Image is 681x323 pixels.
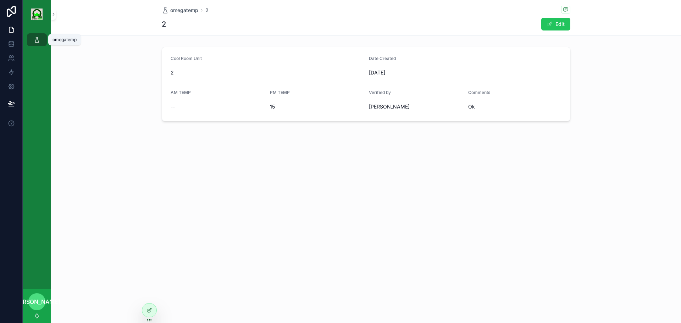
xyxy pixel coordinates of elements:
[170,7,198,14] span: omegatemp
[468,103,562,110] span: Ok
[205,7,209,14] a: 2
[31,9,43,20] img: App logo
[369,56,396,61] span: Date Created
[162,7,198,14] a: omegatemp
[541,18,570,30] button: Edit
[162,19,166,29] h1: 2
[369,90,391,95] span: Verified by
[369,69,561,76] span: [DATE]
[468,90,490,95] span: Comments
[171,103,175,110] span: --
[171,90,191,95] span: AM TEMP
[52,37,77,43] div: omegatemp
[270,103,364,110] span: 15
[270,90,290,95] span: PM TEMP
[171,56,202,61] span: Cool Room Unit
[13,297,60,306] span: [PERSON_NAME]
[369,103,463,110] span: [PERSON_NAME]
[171,69,363,76] span: 2
[23,28,51,55] div: scrollable content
